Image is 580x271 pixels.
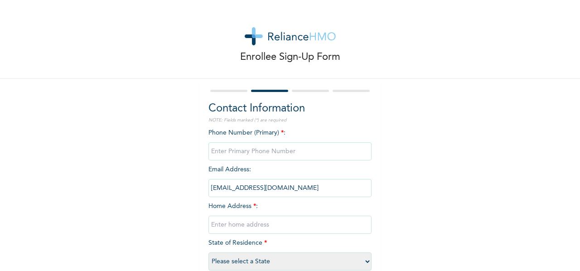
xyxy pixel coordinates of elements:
[208,216,372,234] input: Enter home address
[208,130,372,155] span: Phone Number (Primary) :
[208,203,372,228] span: Home Address :
[208,240,372,265] span: State of Residence
[240,50,340,65] p: Enrollee Sign-Up Form
[208,142,372,160] input: Enter Primary Phone Number
[208,117,372,124] p: NOTE: Fields marked (*) are required
[208,179,372,197] input: Enter email Address
[208,166,372,191] span: Email Address :
[245,27,336,45] img: logo
[208,101,372,117] h2: Contact Information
